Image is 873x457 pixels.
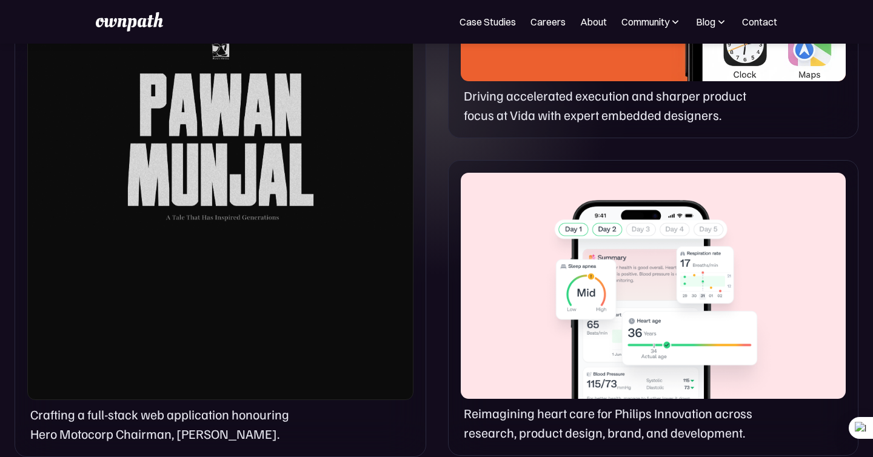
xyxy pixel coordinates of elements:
[621,15,681,29] div: Community
[460,15,516,29] a: Case Studies
[580,15,607,29] a: About
[742,15,777,29] a: Contact
[696,15,715,29] div: Blog
[30,405,306,444] p: Crafting a full-stack web application honouring Hero Motocorp Chairman, [PERSON_NAME].
[621,15,669,29] div: Community
[464,86,762,125] p: Driving accelerated execution and sharper product focus at Vida with expert embedded designers.
[696,15,727,29] div: Blog
[530,15,566,29] a: Careers
[464,404,762,443] p: Reimagining heart care for Philips Innovation across research, product design, brand, and develop...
